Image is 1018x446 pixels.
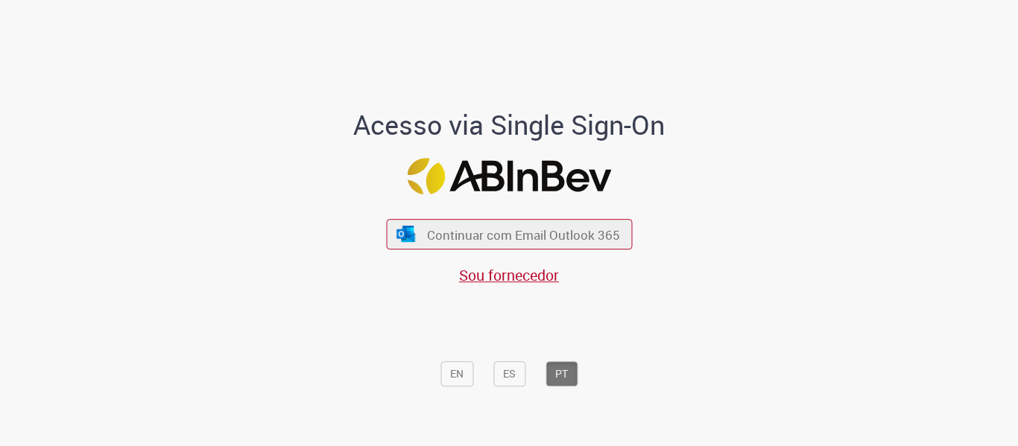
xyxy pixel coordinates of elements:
[546,361,578,386] button: PT
[396,226,417,242] img: ícone Azure/Microsoft 360
[440,361,473,386] button: EN
[303,111,716,141] h1: Acesso via Single Sign-On
[493,361,525,386] button: ES
[459,265,559,285] a: Sou fornecedor
[427,226,620,243] span: Continuar com Email Outlook 365
[407,158,611,194] img: Logo ABInBev
[386,219,632,249] button: ícone Azure/Microsoft 360 Continuar com Email Outlook 365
